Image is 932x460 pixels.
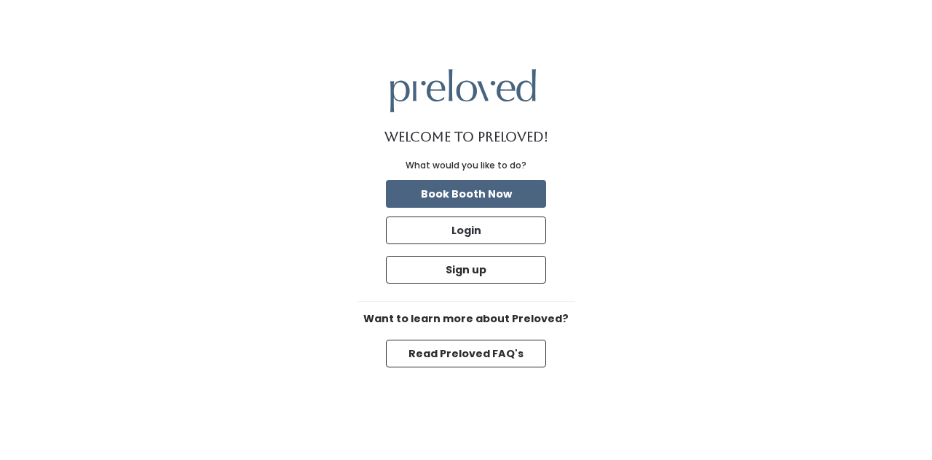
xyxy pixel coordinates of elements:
div: What would you like to do? [406,159,526,172]
a: Sign up [383,253,549,286]
h1: Welcome to Preloved! [384,130,548,144]
button: Read Preloved FAQ's [386,340,546,367]
button: Sign up [386,256,546,284]
button: Book Booth Now [386,180,546,208]
h6: Want to learn more about Preloved? [357,313,575,325]
a: Login [383,214,549,247]
img: preloved logo [390,69,536,112]
button: Login [386,217,546,244]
